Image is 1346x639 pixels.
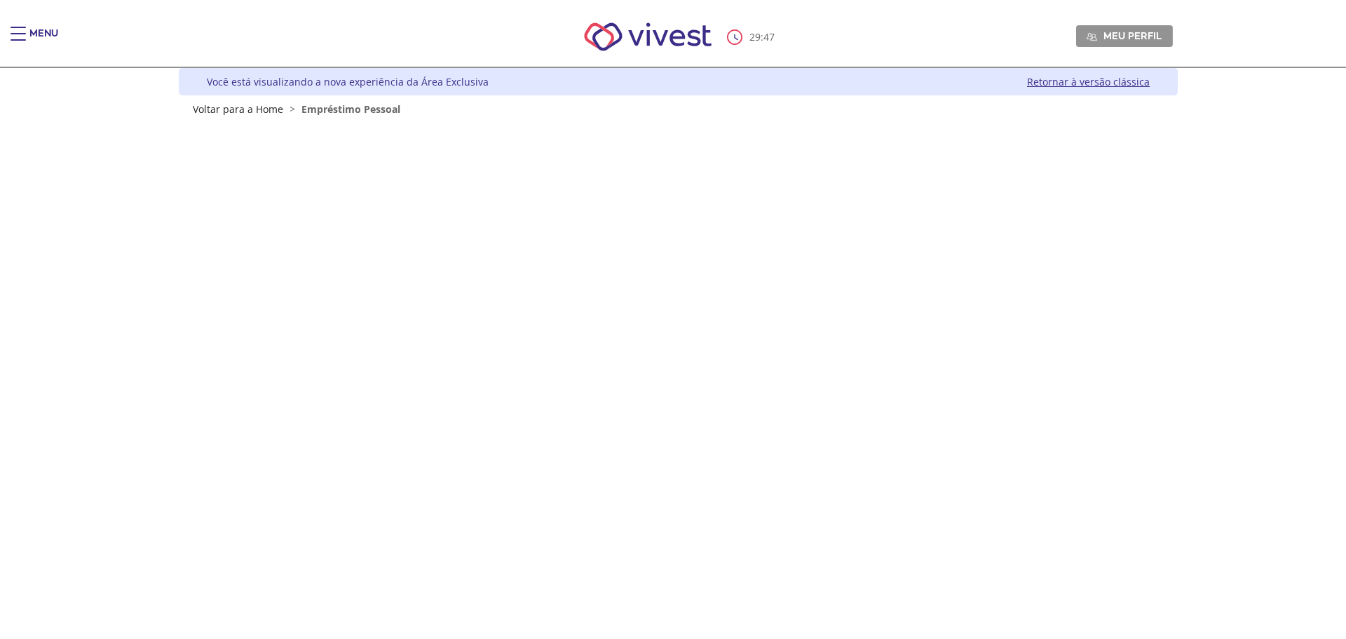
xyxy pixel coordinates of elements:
span: 47 [763,30,775,43]
div: Você está visualizando a nova experiência da Área Exclusiva [207,75,489,88]
span: > [286,102,299,116]
div: Vivest [168,68,1178,639]
img: Vivest [569,7,728,67]
a: Voltar para a Home [193,102,283,116]
div: Menu [29,27,58,55]
img: Meu perfil [1087,32,1097,42]
a: Retornar à versão clássica [1027,75,1150,88]
div: : [727,29,777,45]
span: Empréstimo Pessoal [301,102,400,116]
span: 29 [749,30,761,43]
span: Meu perfil [1103,29,1162,42]
a: Meu perfil [1076,25,1173,46]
